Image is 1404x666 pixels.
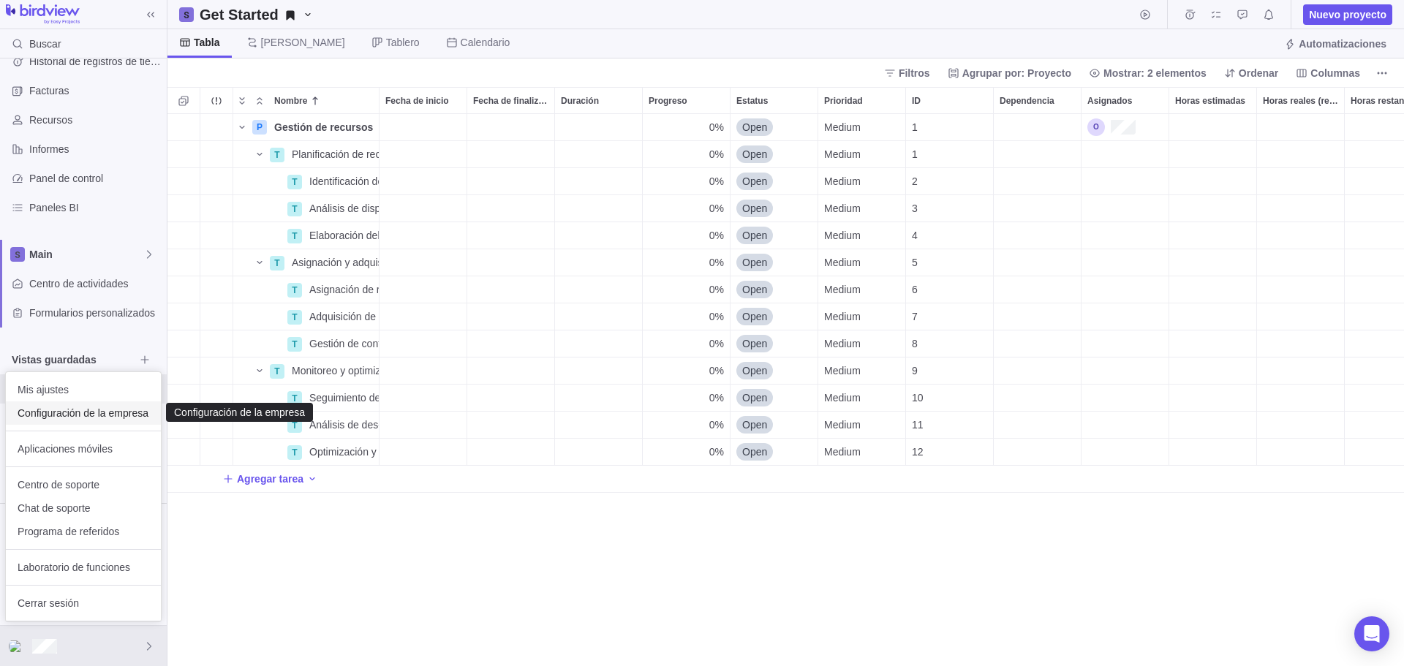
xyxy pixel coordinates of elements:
[6,378,161,401] a: Mis ajustes
[6,520,161,543] a: Programa de referidos
[18,406,149,420] span: Configuración de la empresa
[18,477,149,492] span: Centro de soporte
[6,496,161,520] a: Chat de soporte
[18,524,149,539] span: Programa de referidos
[18,596,149,610] span: Cerrar sesión
[18,382,149,397] span: Mis ajustes
[6,437,161,461] a: Aplicaciones móviles
[6,591,161,615] a: Cerrar sesión
[6,473,161,496] a: Centro de soporte
[9,637,26,655] div: Olmo
[18,560,149,575] span: Laboratorio de funciones
[6,556,161,579] a: Laboratorio de funciones
[9,640,26,652] img: Show
[6,401,161,425] a: Configuración de la empresa
[18,501,149,515] span: Chat de soporte
[173,406,306,418] div: Configuración de la empresa
[18,442,149,456] span: Aplicaciones móviles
